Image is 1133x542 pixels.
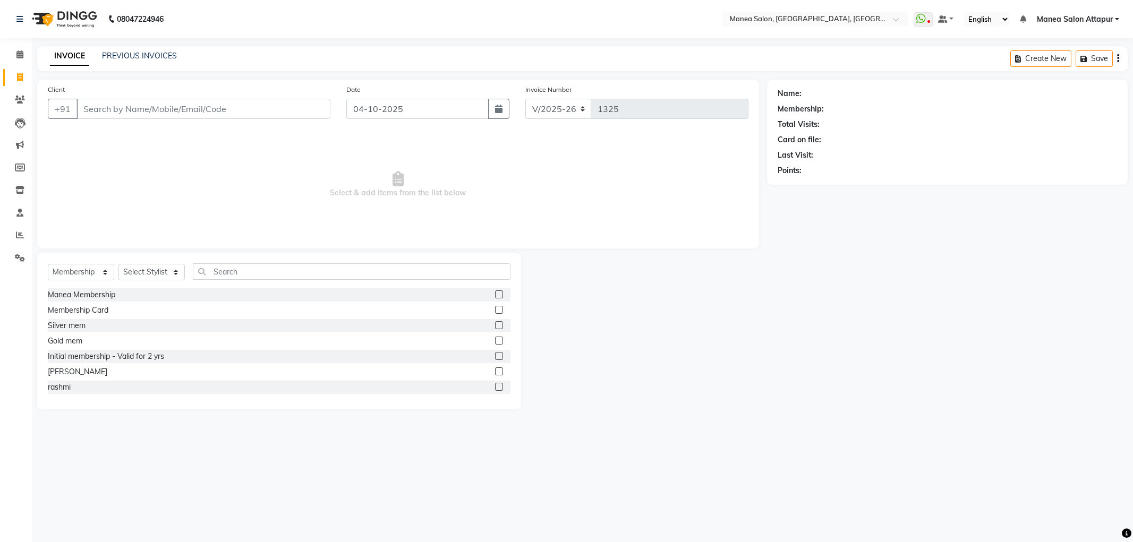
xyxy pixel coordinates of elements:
[525,85,572,94] label: Invoice Number
[346,85,361,94] label: Date
[48,320,86,331] div: Silver mem
[778,134,821,145] div: Card on file:
[778,88,802,99] div: Name:
[48,132,748,238] span: Select & add items from the list below
[117,4,164,34] b: 08047224946
[1010,50,1071,67] button: Create New
[50,47,89,66] a: INVOICE
[48,289,115,300] div: Manea Membership
[76,99,330,119] input: Search by Name/Mobile/Email/Code
[193,263,510,280] input: Search
[48,335,82,347] div: Gold mem
[1076,50,1113,67] button: Save
[48,85,65,94] label: Client
[27,4,100,34] img: logo
[48,305,108,316] div: Membership Card
[1037,14,1113,25] span: Manea Salon Attapur
[778,150,813,161] div: Last Visit:
[778,104,824,115] div: Membership:
[48,366,107,377] div: [PERSON_NAME]
[48,382,71,393] div: rashmi
[48,99,78,119] button: +91
[48,351,164,362] div: Initial membership - Valid for 2 yrs
[778,165,802,176] div: Points:
[102,51,177,61] a: PREVIOUS INVOICES
[778,119,820,130] div: Total Visits:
